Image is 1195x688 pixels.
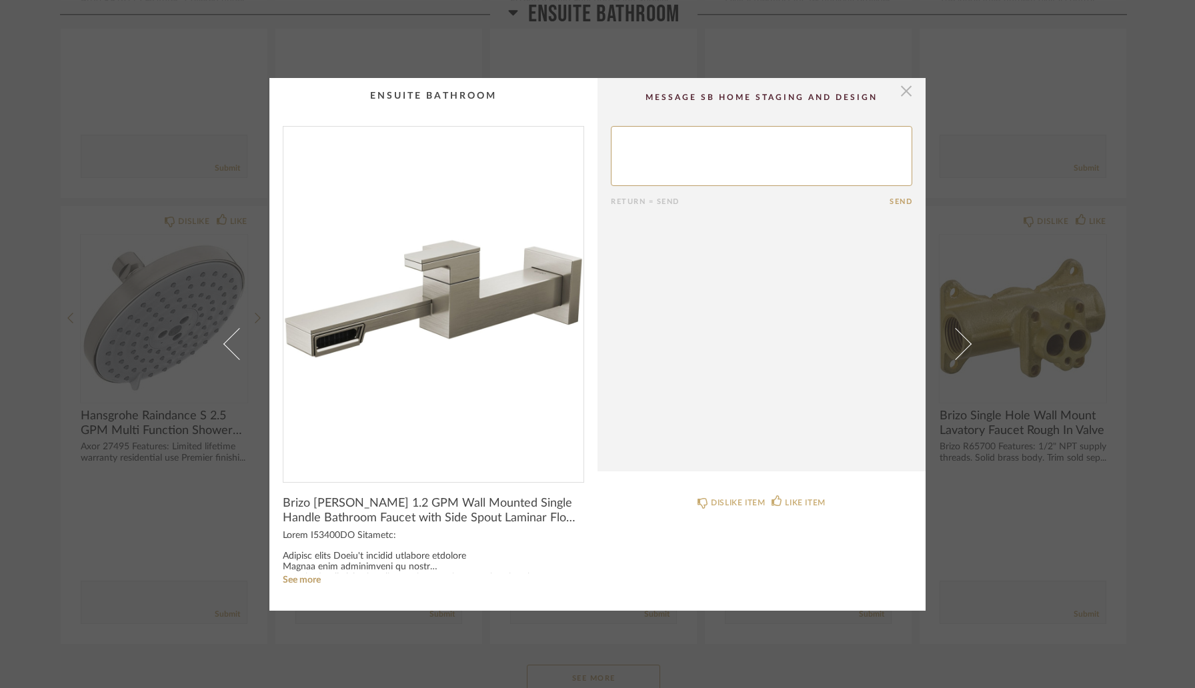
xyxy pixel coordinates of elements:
[283,575,321,585] a: See more
[283,531,584,573] div: Lorem I53400DO Sitametc: Adipisc elits Doeiu't incidid utlabore etdolore Magnaa enim adminimveni ...
[893,78,920,105] button: Close
[890,197,912,206] button: Send
[283,127,583,471] img: 42c7f974-4085-4b5d-a516-e3ed97c6c665_1000x1000.jpg
[283,127,583,471] div: 0
[711,496,765,509] div: DISLIKE ITEM
[611,197,890,206] div: Return = Send
[785,496,825,509] div: LIKE ITEM
[283,496,584,525] span: Brizo [PERSON_NAME] 1.2 GPM Wall Mounted Single Handle Bathroom Faucet with Side Spout Laminar Fl...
